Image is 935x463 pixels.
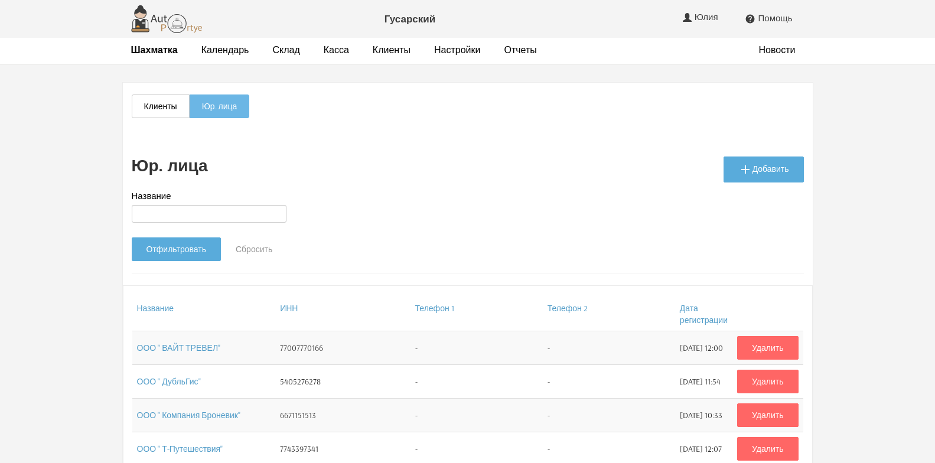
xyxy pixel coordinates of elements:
[680,303,728,325] a: Дата регистрации
[695,12,721,22] span: Юлия
[745,14,755,24] i: 
[132,94,190,118] a: Клиенты
[411,331,543,364] td: -
[411,398,543,432] td: -
[737,336,798,360] a: Удалить
[190,94,250,118] a: Юр. лица
[132,156,208,175] h2: Юр. лица
[373,44,411,56] a: Клиенты
[275,364,410,398] td: 5405276278
[724,156,804,182] a: Добавить
[275,398,410,432] td: 6671151513
[324,44,349,56] a: Касса
[272,44,299,56] a: Склад
[137,376,201,387] a: ООО " ДубльГис"
[543,364,675,398] td: -
[543,331,675,364] td: -
[201,44,249,56] a: Календарь
[737,403,798,427] a: Удалить
[131,44,178,56] a: Шахматка
[137,343,221,353] a: ООО " ВАЙТ ТРЕВЕЛ"
[137,303,174,314] a: Название
[137,410,240,420] a: ООО " Компания Броневик"
[759,44,796,56] a: Новости
[411,364,543,398] td: -
[758,13,793,24] span: Помощь
[543,398,675,432] td: -
[548,303,588,314] a: Телефон 2
[737,437,798,461] a: Удалить
[434,44,480,56] a: Настройки
[221,237,287,261] a: Сбросить
[275,331,410,364] td: 77007770166
[132,190,171,202] label: Название
[675,398,732,432] td: [DATE] 10:33
[280,303,298,314] a: ИНН
[504,44,536,56] a: Отчеты
[137,444,223,454] a: ООО " Т-Путешествия"
[415,303,454,314] a: Телефон 1
[675,364,732,398] td: [DATE] 11:54
[738,162,752,177] i: 
[737,370,798,393] a: Удалить
[675,331,732,364] td: [DATE] 12:00
[132,237,221,261] input: Отфильтровать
